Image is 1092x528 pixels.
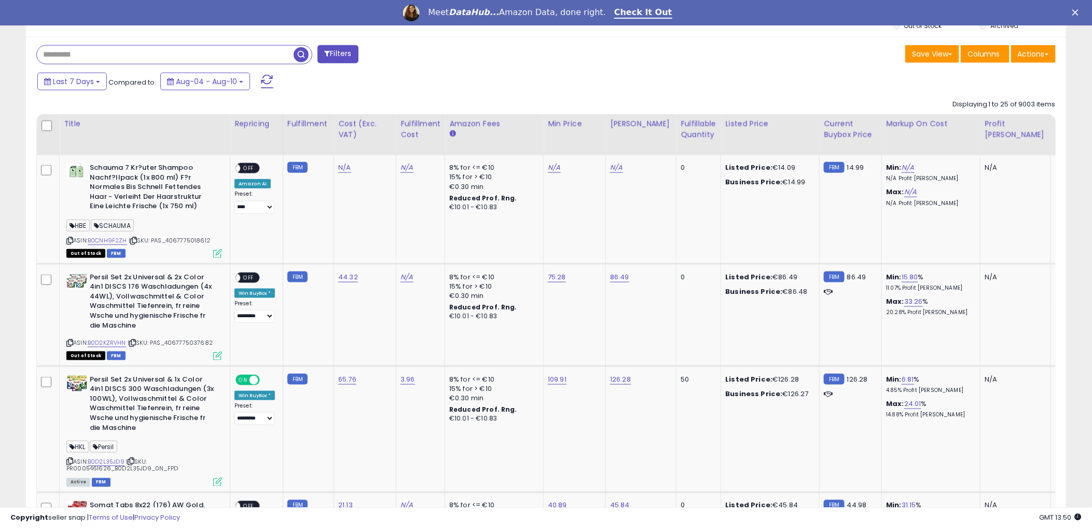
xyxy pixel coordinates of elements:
a: N/A [548,163,560,173]
button: Actions [1011,45,1056,63]
div: 0 [681,273,713,282]
div: €126.27 [725,389,811,399]
span: OFF [258,375,275,384]
button: Filters [317,45,358,63]
b: Persil Set 2x Universal & 1x Color 4in1 DISCS 300 Waschladungen (3x 100WL), Vollwaschmittel & Col... [90,375,216,435]
b: Persil Set 2x Universal & 2x Color 4in1 DISCS 176 Waschladungen (4x 44WL), Vollwaschmittel & Colo... [90,273,216,333]
div: % [886,399,972,418]
span: All listings that are currently out of stock and unavailable for purchase on Amazon [66,351,105,360]
div: Preset: [234,402,275,426]
b: Min: [886,163,902,172]
div: €14.09 [725,163,811,172]
a: B0D2L35JD9 [88,457,125,466]
div: Win BuyBox * [234,289,275,298]
b: Listed Price: [725,272,772,282]
a: 126.28 [610,374,631,385]
a: N/A [400,163,413,173]
span: All listings that are currently out of stock and unavailable for purchase on Amazon [66,249,105,258]
span: Persil [90,441,117,453]
div: ASIN: [66,375,222,485]
p: 11.07% Profit [PERSON_NAME] [886,285,972,292]
span: | SKU: PAS_4067775018612 [129,236,210,245]
label: Archived [990,21,1018,30]
small: FBM [824,374,844,385]
a: Terms of Use [89,512,133,522]
b: Min: [886,374,902,384]
p: N/A Profit [PERSON_NAME] [886,175,972,182]
div: 15% for > €10 [449,172,535,182]
div: Displaying 1 to 25 of 9003 items [952,100,1056,110]
div: seller snap | | [10,513,180,523]
div: Fulfillable Quantity [681,118,716,140]
a: N/A [338,163,351,173]
a: 15.80 [902,272,918,282]
b: Listed Price: [725,374,772,384]
div: [PERSON_NAME] [610,118,672,129]
a: N/A [400,272,413,282]
span: 14.99 [847,163,864,172]
div: ASIN: [66,163,222,256]
b: Reduced Prof. Rng. [449,405,517,414]
a: 3.96 [400,374,415,385]
img: 51F3wxFDQzL._SL40_.jpg [66,273,87,290]
div: 15% for > €10 [449,282,535,291]
b: Min: [886,272,902,282]
a: Check It Out [614,7,672,19]
div: 8% for <= €10 [449,375,535,384]
div: €0.30 min [449,394,535,403]
small: (0%) [1055,173,1070,181]
a: 75.28 [548,272,566,282]
span: Last 7 Days [53,76,94,87]
a: 44.32 [338,272,358,282]
th: The percentage added to the cost of goods (COGS) that forms the calculator for Min & Max prices. [882,114,980,155]
span: Aug-04 - Aug-10 [176,76,237,87]
a: N/A [904,187,917,197]
b: Reduced Prof. Rng. [449,194,517,202]
div: Amazon Fees [449,118,539,129]
img: 51ZJnqAkeaL._SL40_.jpg [66,375,87,392]
a: 24.01 [904,399,921,409]
i: DataHub... [449,7,499,17]
b: Business Price: [725,287,782,296]
p: N/A Profit [PERSON_NAME] [886,200,972,207]
small: FBM [287,272,308,282]
div: ASIN: [66,273,222,359]
span: Compared to: [108,77,156,87]
p: 4.85% Profit [PERSON_NAME] [886,387,972,394]
b: Schauma 7 Kr?uter Shampoo Nachf?llpack (1x 800 ml) F?r Normales Bis Schnell Fettendes Haar - Verl... [90,163,216,214]
div: N/A [985,273,1043,282]
div: % [886,297,972,316]
div: Win BuyBox * [234,391,275,400]
span: All listings currently available for purchase on Amazon [66,478,90,487]
strong: Copyright [10,512,48,522]
div: 8% for <= €10 [449,163,535,172]
div: Fulfillment Cost [400,118,440,140]
div: N/A [985,375,1043,384]
span: HKL [66,441,89,453]
span: | SKU: PR0005461626_B0D2L35JD9_0N_FPD [66,457,178,473]
b: Business Price: [725,389,782,399]
div: Preset: [234,191,275,214]
span: 86.49 [847,272,866,282]
div: €10.01 - €10.83 [449,203,535,212]
div: Title [64,118,226,129]
button: Save View [905,45,959,63]
div: Amazon AI [234,179,271,188]
div: Cost (Exc. VAT) [338,118,392,140]
img: Profile image for Georgie [403,5,420,21]
a: B0D2KZRVHN [88,339,126,347]
b: Max: [886,399,904,409]
div: Repricing [234,118,279,129]
b: Max: [886,187,904,197]
span: Columns [967,49,1000,59]
div: Markup on Cost [886,118,976,129]
div: Meet Amazon Data, done right. [428,7,606,18]
div: Close [1072,9,1083,16]
div: 0 [681,163,713,172]
span: | SKU: PAS_4067775037682 [128,339,213,347]
a: 109.91 [548,374,566,385]
span: ON [237,375,250,384]
div: Preset: [234,300,275,323]
small: FBM [824,272,844,282]
div: Min Price [548,118,601,129]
